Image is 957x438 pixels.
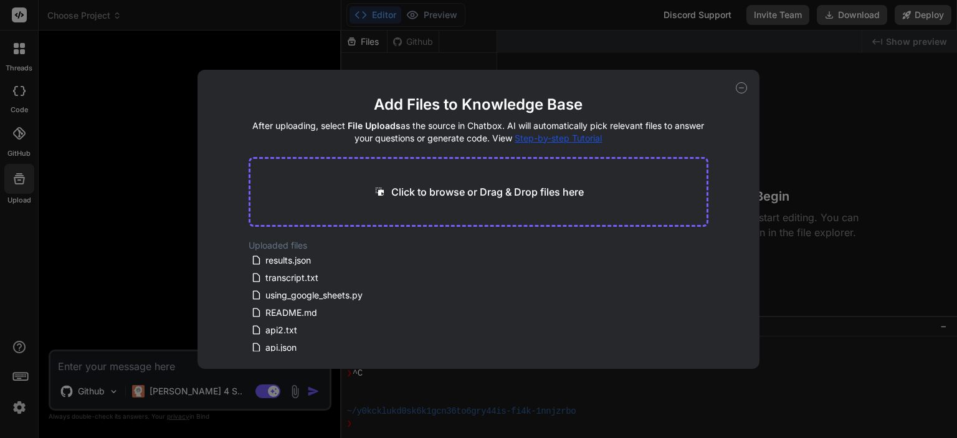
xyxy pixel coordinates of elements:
span: transcript.txt [264,270,320,285]
span: Step-by-step Tutorial [515,133,602,143]
span: api.json [264,340,298,355]
p: Click to browse or Drag & Drop files here [391,184,584,199]
span: using_google_sheets.py [264,288,364,303]
span: results.json [264,253,312,268]
h4: After uploading, select as the source in Chatbox. AI will automatically pick relevant files to an... [249,120,709,145]
span: File Uploads [348,120,401,131]
h2: Uploaded files [249,239,709,252]
h2: Add Files to Knowledge Base [249,95,709,115]
span: api2.txt [264,323,298,338]
span: README.md [264,305,318,320]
